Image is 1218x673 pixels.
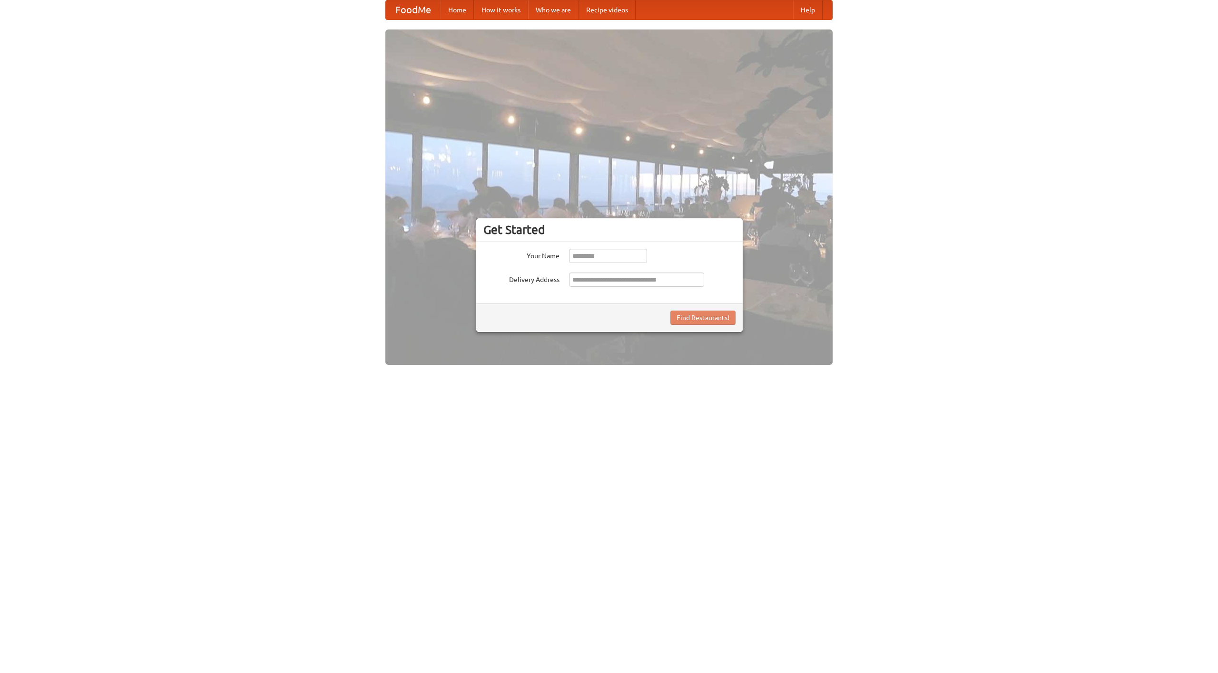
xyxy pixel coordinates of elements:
a: Home [441,0,474,20]
label: Delivery Address [483,273,560,284]
a: Recipe videos [579,0,636,20]
h3: Get Started [483,223,736,237]
a: How it works [474,0,528,20]
a: FoodMe [386,0,441,20]
a: Who we are [528,0,579,20]
a: Help [793,0,823,20]
button: Find Restaurants! [670,311,736,325]
label: Your Name [483,249,560,261]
